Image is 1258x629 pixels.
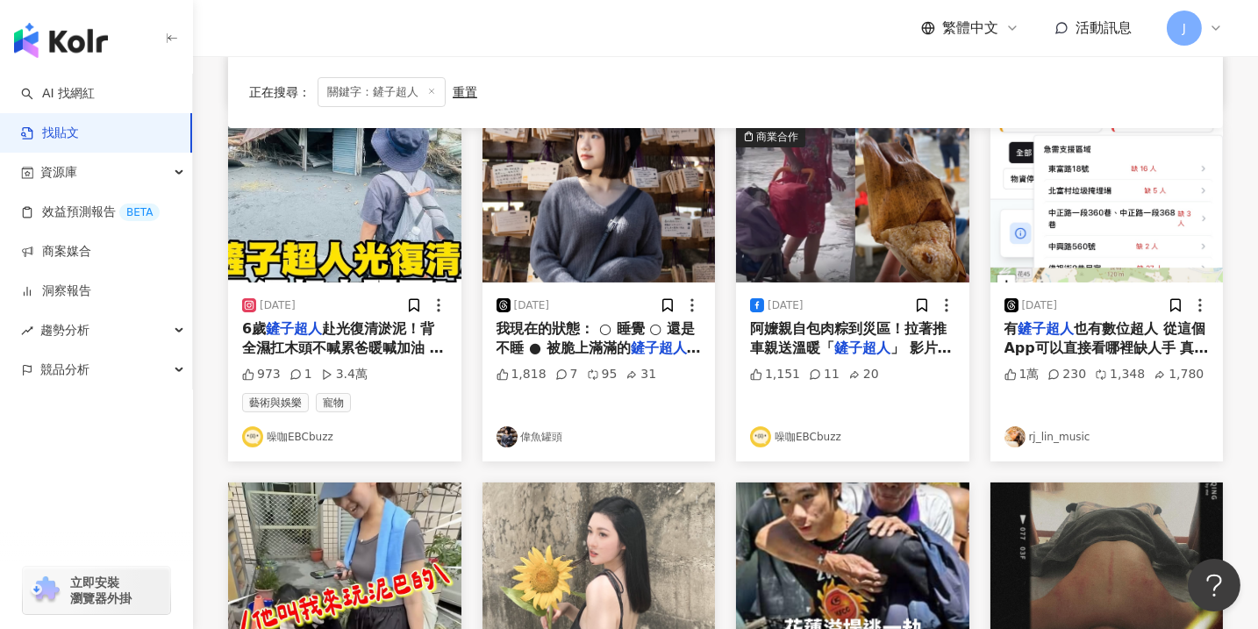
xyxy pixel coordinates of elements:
[266,320,322,337] mark: 鏟子超人
[1004,426,1210,447] a: KOL Avatarrj_lin_music
[497,366,547,383] div: 1,818
[242,393,309,412] span: 藝術與娛樂
[1183,18,1186,38] span: J
[21,243,91,261] a: 商案媒合
[14,23,108,58] img: logo
[809,366,840,383] div: 11
[1019,320,1075,337] mark: 鏟子超人
[289,366,312,383] div: 1
[21,282,91,300] a: 洞察報告
[768,298,804,313] div: [DATE]
[316,393,351,412] span: 寵物
[21,325,33,337] span: rise
[1154,366,1204,383] div: 1,780
[1004,366,1040,383] div: 1萬
[1076,19,1132,36] span: 活動訊息
[249,85,311,99] span: 正在搜尋 ：
[242,320,444,396] span: 赴光復清淤泥！背全濕扛木頭不喊累爸暖喊加油 影片授權：Threads/@old__506
[242,426,447,447] a: KOL Avatar噪咖EBCbuzz
[40,350,89,390] span: 競品分析
[21,85,95,103] a: searchAI 找網紅
[587,366,618,383] div: 95
[555,366,578,383] div: 7
[756,128,798,146] div: 商業合作
[21,125,79,142] a: 找貼文
[750,320,947,356] span: 阿嬤親自包肉粽到災區！拉著推車親送溫暖「
[70,575,132,606] span: 立即安裝 瀏覽器外掛
[750,426,955,447] a: KOL Avatar噪咖EBCbuzz
[242,320,266,337] span: 6歲
[1047,366,1086,383] div: 230
[28,576,62,604] img: chrome extension
[736,126,969,282] button: 商業合作
[848,366,879,383] div: 20
[482,126,716,282] img: post-image
[321,366,368,383] div: 3.4萬
[1022,298,1058,313] div: [DATE]
[497,426,702,447] a: KOL Avatar偉魚罐頭
[242,366,281,383] div: 973
[497,426,518,447] img: KOL Avatar
[1004,426,1026,447] img: KOL Avatar
[1188,559,1240,611] iframe: Help Scout Beacon - Open
[228,126,461,282] img: post-image
[834,340,890,356] mark: 鏟子超人
[750,340,952,375] span: 」 影片授權：Threads/台灣看護派遣
[1095,366,1145,383] div: 1,348
[750,366,800,383] div: 1,151
[497,320,695,356] span: 我現在的狀態： ○ 睡覺 ○ 還是不睡 ● 被脆上滿滿的
[260,298,296,313] div: [DATE]
[514,298,550,313] div: [DATE]
[942,18,998,38] span: 繁體中文
[40,153,77,192] span: 資源庫
[40,311,89,350] span: 趨勢分析
[242,426,263,447] img: KOL Avatar
[23,567,170,614] a: chrome extension立即安裝 瀏覽器外掛
[990,126,1224,282] img: post-image
[625,366,656,383] div: 31
[750,426,771,447] img: KOL Avatar
[736,126,969,282] img: post-image
[318,77,446,107] span: 關鍵字：鏟子超人
[631,340,701,356] mark: 鏟子超人
[1004,320,1209,376] span: 也有數位超人 從這個App可以直接看哪裡缺人手 真的是高手在民間…..
[21,204,160,221] a: 效益預測報告BETA
[1004,320,1019,337] span: 有
[453,85,477,99] div: 重置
